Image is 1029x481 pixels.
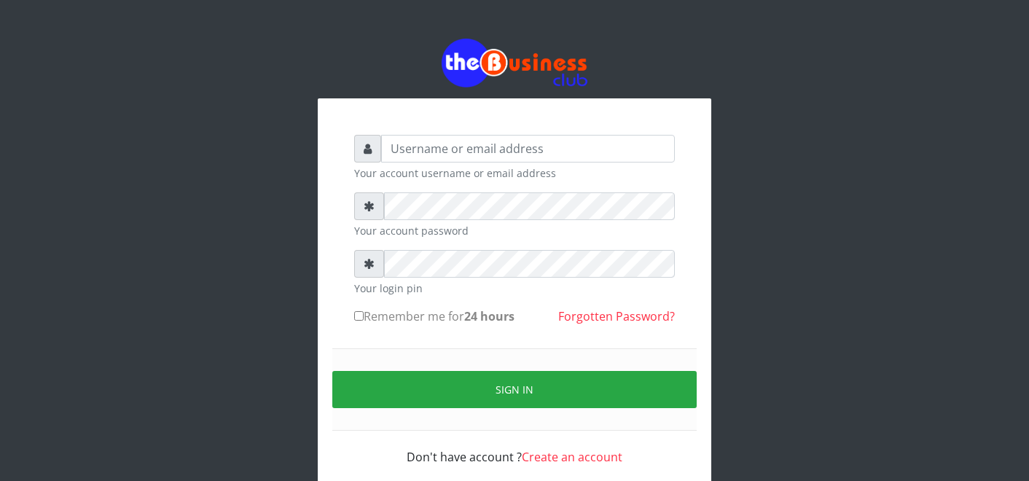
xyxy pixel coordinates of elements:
button: Sign in [332,371,697,408]
input: Username or email address [381,135,675,163]
small: Your login pin [354,281,675,296]
a: Create an account [522,449,622,465]
small: Your account password [354,223,675,238]
label: Remember me for [354,308,514,325]
b: 24 hours [464,308,514,324]
a: Forgotten Password? [558,308,675,324]
input: Remember me for24 hours [354,311,364,321]
div: Don't have account ? [354,431,675,466]
small: Your account username or email address [354,165,675,181]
